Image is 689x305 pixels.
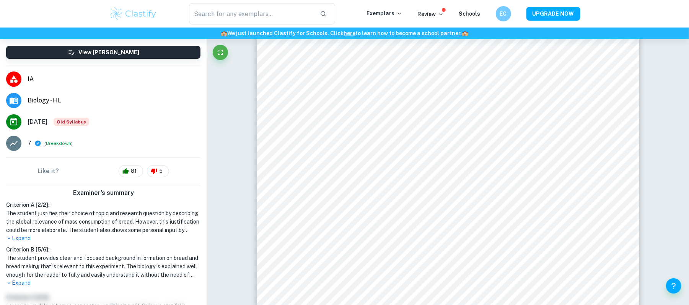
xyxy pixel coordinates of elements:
button: Fullscreen [213,45,228,60]
span: 81 [127,167,141,175]
span: [DATE] [28,117,47,127]
p: Review [418,10,444,18]
p: Exemplars [367,9,402,18]
h6: View [PERSON_NAME] [78,48,139,57]
div: 81 [119,165,143,177]
button: Breakdown [46,140,71,147]
a: Schools [459,11,481,17]
h1: The student provides clear and focused background information on bread and bread making that is r... [6,254,200,279]
div: 5 [147,165,169,177]
span: 🏫 [221,30,227,36]
h6: We just launched Clastify for Schools. Click to learn how to become a school partner. [2,29,687,37]
h6: Examiner's summary [3,188,204,198]
p: 7 [28,139,31,148]
input: Search for any exemplars... [189,3,314,24]
button: Help and Feedback [666,278,681,294]
img: Clastify logo [109,6,158,21]
h6: Criterion B [ 5 / 6 ]: [6,245,200,254]
span: 5 [155,167,167,175]
h6: Criterion A [ 2 / 2 ]: [6,201,200,209]
p: Expand [6,234,200,242]
h1: The student justifies their choice of topic and research question by describing the global releva... [6,209,200,234]
span: 🏫 [462,30,468,36]
span: Biology - HL [28,96,200,105]
span: IA [28,75,200,84]
button: EC [496,6,511,21]
button: UPGRADE NOW [526,7,580,21]
span: ( ) [44,140,73,147]
a: here [344,30,355,36]
button: View [PERSON_NAME] [6,46,200,59]
h6: Like it? [37,167,59,176]
p: Expand [6,279,200,287]
h6: EC [499,10,508,18]
span: Old Syllabus [54,118,89,126]
div: Starting from the May 2025 session, the Biology IA requirements have changed. It's OK to refer to... [54,118,89,126]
